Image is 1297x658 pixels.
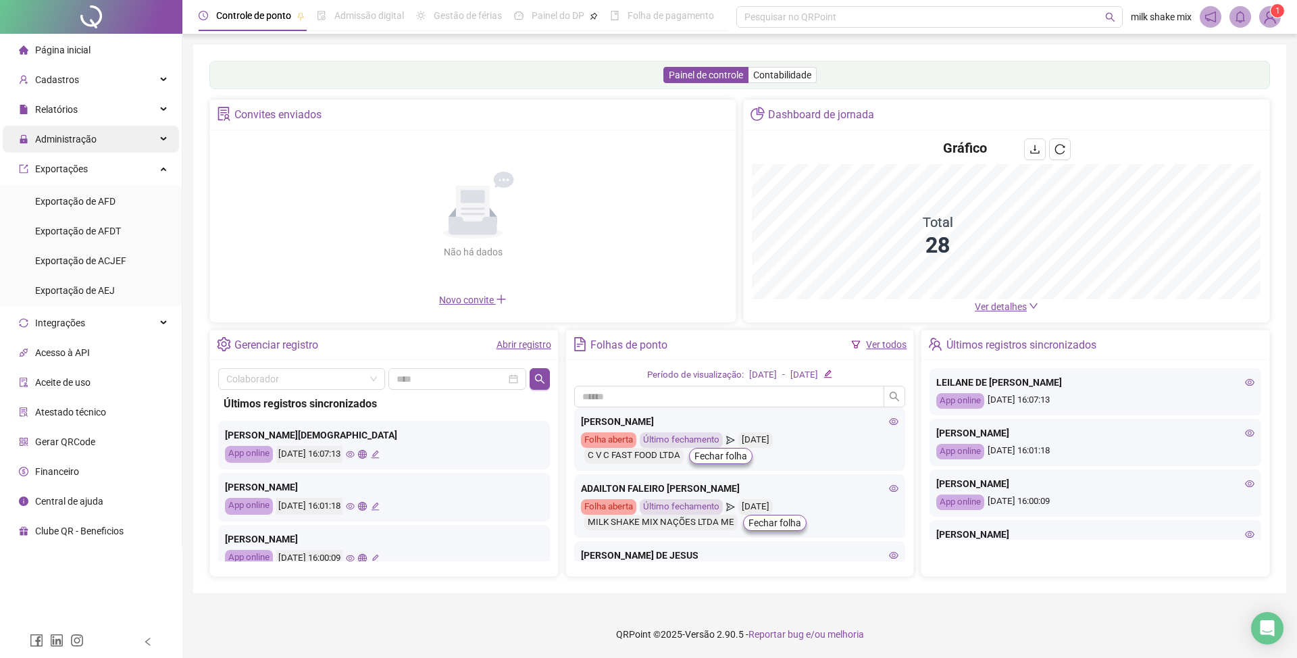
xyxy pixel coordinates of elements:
span: edit [823,370,832,378]
div: [DATE] [738,432,773,448]
div: [DATE] 16:07:13 [276,446,342,463]
button: Fechar folha [743,515,807,531]
span: milk shake mix [1131,9,1192,24]
span: qrcode [19,437,28,447]
span: user-add [19,75,28,84]
span: search [889,391,900,402]
span: eye [1245,428,1254,438]
span: dollar [19,467,28,476]
div: [PERSON_NAME] [936,426,1254,440]
span: Atestado técnico [35,407,106,417]
span: lock [19,134,28,144]
span: eye [889,417,898,426]
span: Central de ajuda [35,496,103,507]
a: Ver todos [866,339,907,350]
div: Gerenciar registro [234,334,318,357]
span: eye [346,554,355,563]
span: eye [1245,378,1254,387]
div: MILK SHAKE MIX NAÇÕES LTDA ME [584,515,738,530]
div: C V C FAST FOOD LTDA [584,448,684,463]
span: send [726,432,735,448]
span: bell [1234,11,1246,23]
span: Gerar QRCode [35,436,95,447]
div: App online [936,495,984,510]
span: facebook [30,634,43,647]
span: eye [889,484,898,493]
div: - [782,368,785,382]
span: setting [217,337,231,351]
a: Abrir registro [497,339,551,350]
div: Folha aberta [581,432,636,448]
div: App online [936,393,984,409]
div: Folha aberta [581,499,636,515]
sup: Atualize o seu contato no menu Meus Dados [1271,4,1284,18]
span: sync [19,318,28,328]
span: Acesso à API [35,347,90,358]
div: [DATE] 16:00:09 [936,495,1254,510]
span: filter [851,340,861,349]
span: home [19,45,28,55]
span: audit [19,378,28,387]
span: Controle de ponto [216,10,291,21]
span: Página inicial [35,45,91,55]
span: dashboard [514,11,524,20]
span: file-text [573,337,587,351]
img: 12208 [1260,7,1280,27]
span: solution [217,107,231,121]
span: Painel do DP [532,10,584,21]
div: Não há dados [411,245,535,259]
span: file [19,105,28,114]
span: pie-chart [751,107,765,121]
div: Período de visualização: [647,368,744,382]
span: eye [346,502,355,511]
footer: QRPoint © 2025 - 2.90.5 - [182,611,1297,658]
div: Convites enviados [234,103,322,126]
button: Fechar folha [689,448,753,464]
div: [DATE] [738,499,773,515]
div: Open Intercom Messenger [1251,612,1283,644]
div: [PERSON_NAME] [936,527,1254,542]
span: plus [496,294,507,305]
div: [PERSON_NAME] [581,414,899,429]
span: global [358,450,367,459]
span: download [1029,144,1040,155]
div: Últimos registros sincronizados [224,395,544,412]
div: [PERSON_NAME][DEMOGRAPHIC_DATA] [225,428,543,442]
span: Admissão digital [334,10,404,21]
div: Dashboard de jornada [768,103,874,126]
div: [PERSON_NAME] [225,532,543,547]
h4: Gráfico [943,138,987,157]
span: reload [1054,144,1065,155]
span: left [143,637,153,647]
span: Fechar folha [694,449,747,463]
span: Fechar folha [748,515,801,530]
span: linkedin [50,634,63,647]
span: Contabilidade [753,70,811,80]
div: App online [225,446,273,463]
span: Cadastros [35,74,79,85]
span: Gestão de férias [434,10,502,21]
span: edit [371,450,380,459]
span: Reportar bug e/ou melhoria [748,629,864,640]
span: search [1105,12,1115,22]
span: Exportações [35,163,88,174]
span: send [726,499,735,515]
span: clock-circle [199,11,208,20]
span: down [1029,301,1038,311]
span: search [534,374,545,384]
a: Ver detalhes down [975,301,1038,312]
span: api [19,348,28,357]
span: eye [1245,479,1254,488]
span: pushpin [297,12,305,20]
span: solution [19,407,28,417]
span: gift [19,526,28,536]
div: App online [936,444,984,459]
div: App online [225,498,273,515]
span: team [928,337,942,351]
div: [DATE] 16:07:13 [936,393,1254,409]
span: Exportação de AFDT [35,226,121,236]
span: export [19,164,28,174]
span: Exportação de ACJEF [35,255,126,266]
span: sun [416,11,426,20]
span: Novo convite [439,295,507,305]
